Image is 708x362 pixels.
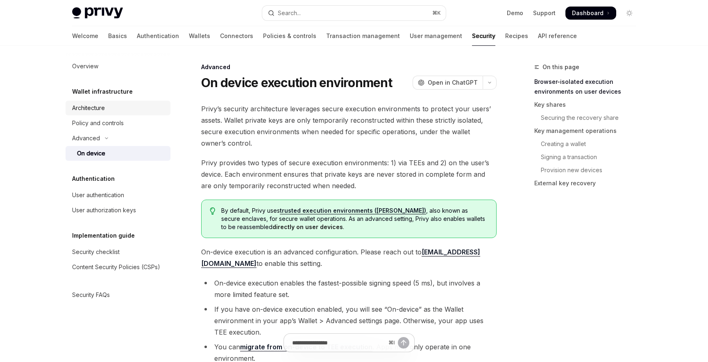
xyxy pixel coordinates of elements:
[72,61,98,71] div: Overview
[66,59,170,74] a: Overview
[428,79,478,87] span: Open in ChatGPT
[262,6,446,20] button: Open search
[221,207,488,231] span: By default, Privy uses , also known as secure enclaves, for secure wallet operations. As an advan...
[72,290,110,300] div: Security FAQs
[72,103,105,113] div: Architecture
[534,75,642,98] a: Browser-isolated execution environments on user devices
[66,260,170,274] a: Content Security Policies (CSPs)
[534,137,642,151] a: Creating a wallet
[137,26,179,46] a: Authentication
[201,75,392,90] h1: On device execution environment
[538,26,577,46] a: API reference
[72,87,133,97] h5: Wallet infrastructure
[410,26,462,46] a: User management
[507,9,523,17] a: Demo
[263,26,316,46] a: Policies & controls
[472,26,495,46] a: Security
[201,246,497,269] span: On-device execution is an advanced configuration. Please reach out to to enable this setting.
[66,188,170,202] a: User authentication
[72,231,135,241] h5: Implementation guide
[72,247,120,257] div: Security checklist
[413,76,483,90] button: Open in ChatGPT
[534,151,642,164] a: Signing a transaction
[66,203,170,218] a: User authorization keys
[292,334,385,352] input: Ask a question...
[72,26,98,46] a: Welcome
[66,116,170,130] a: Policy and controls
[220,26,253,46] a: Connectors
[201,63,497,71] div: Advanced
[72,174,115,184] h5: Authentication
[201,304,497,338] li: If you have on-device execution enabled, you will see “On-device” as the Wallet environment in yo...
[72,118,124,128] div: Policy and controls
[623,7,636,20] button: Toggle dark mode
[432,10,441,16] span: ⌘ K
[326,26,400,46] a: Transaction management
[72,205,136,215] div: User authorization keys
[533,9,556,17] a: Support
[66,131,170,146] button: Toggle Advanced section
[77,148,105,158] div: On device
[201,277,497,300] li: On-device execution enables the fastest-possible signing speed (5 ms), but involves a more limite...
[189,26,210,46] a: Wallets
[66,146,170,161] a: On device
[534,98,642,111] a: Key shares
[201,103,497,149] span: Privy’s security architecture leverages secure execution environments to protect your users’ asse...
[542,62,579,72] span: On this page
[534,177,642,190] a: External key recovery
[66,288,170,302] a: Security FAQs
[398,337,409,349] button: Send message
[534,124,642,137] a: Key management operations
[72,190,124,200] div: User authentication
[534,164,642,177] a: Provision new devices
[72,262,160,272] div: Content Security Policies (CSPs)
[280,207,426,214] a: trusted execution environments ([PERSON_NAME])
[210,207,216,215] svg: Tip
[505,26,528,46] a: Recipes
[534,111,642,124] a: Securing the recovery share
[565,7,616,20] a: Dashboard
[278,8,301,18] div: Search...
[66,245,170,259] a: Security checklist
[66,101,170,115] a: Architecture
[72,133,100,143] div: Advanced
[272,223,343,230] strong: directly on user devices
[72,7,123,19] img: light logo
[201,157,497,191] span: Privy provides two types of secure execution environments: 1) via TEEs and 2) on the user’s devic...
[572,9,604,17] span: Dashboard
[108,26,127,46] a: Basics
